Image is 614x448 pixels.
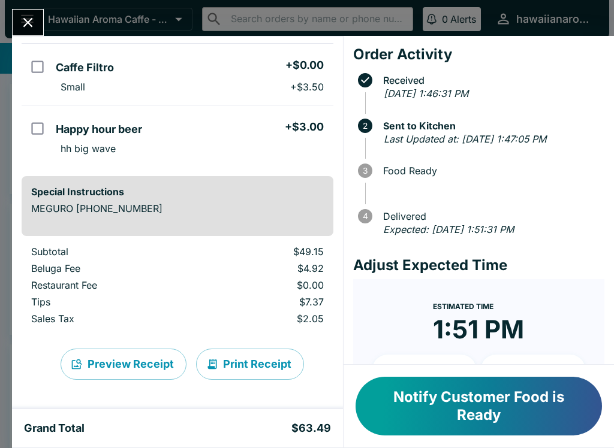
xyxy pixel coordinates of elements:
em: [DATE] 1:46:31 PM [384,87,468,99]
p: Restaurant Fee [31,279,190,291]
button: + 20 [481,355,585,385]
span: Sent to Kitchen [377,120,604,131]
table: orders table [22,246,333,329]
button: + 10 [372,355,477,385]
p: + $3.50 [290,81,324,93]
text: 2 [363,121,368,131]
p: $49.15 [209,246,323,258]
h4: Adjust Expected Time [353,256,604,274]
h5: Caffe Filtro [56,60,114,75]
text: 3 [363,166,368,175]
span: Food Ready [377,165,604,176]
em: Last Updated at: [DATE] 1:47:05 PM [384,133,546,145]
h5: Happy hour beer [56,122,142,137]
h5: + $0.00 [285,58,324,72]
span: Delivered [377,211,604,222]
p: MEGURO [PHONE_NUMBER] [31,202,324,214]
p: $4.92 [209,262,323,274]
h5: + $3.00 [285,120,324,134]
p: Sales Tax [31,313,190,325]
button: Close [13,10,43,35]
p: $7.37 [209,296,323,308]
time: 1:51 PM [433,314,524,345]
p: Small [61,81,85,93]
p: hh big wave [61,143,116,155]
p: Tips [31,296,190,308]
p: $2.05 [209,313,323,325]
button: Preview Receipt [61,349,186,380]
text: 4 [362,211,368,221]
h5: Grand Total [24,421,85,435]
p: Subtotal [31,246,190,258]
p: $0.00 [209,279,323,291]
h6: Special Instructions [31,186,324,198]
p: Beluga Fee [31,262,190,274]
em: Expected: [DATE] 1:51:31 PM [383,223,514,235]
button: Notify Customer Food is Ready [356,377,602,435]
span: Received [377,75,604,86]
h5: $63.49 [291,421,331,435]
span: Estimated Time [433,302,493,311]
h4: Order Activity [353,46,604,63]
button: Print Receipt [196,349,304,380]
